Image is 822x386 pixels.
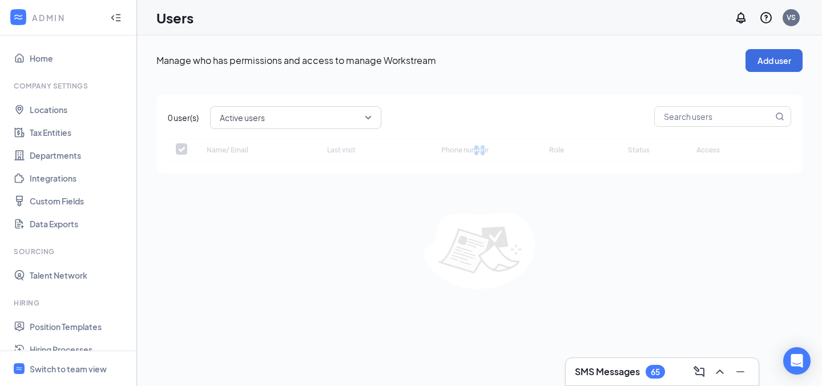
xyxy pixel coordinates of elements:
svg: ChevronUp [713,365,727,379]
span: Active users [220,109,265,126]
div: VS [787,13,796,22]
a: Locations [30,98,127,121]
div: Switch to team view [30,363,107,375]
a: Home [30,47,127,70]
svg: MagnifyingGlass [775,112,784,121]
svg: WorkstreamLogo [15,365,23,372]
svg: ComposeMessage [692,365,706,379]
a: Position Templates [30,315,127,338]
button: ChevronUp [711,363,729,381]
a: Hiring Processes [30,338,127,361]
span: 0 user(s) [168,111,199,124]
a: Tax Entities [30,121,127,144]
a: Talent Network [30,264,127,287]
div: ADMIN [32,12,100,23]
div: 65 [651,367,660,377]
input: Search users [655,107,773,126]
svg: QuestionInfo [759,11,773,25]
button: Minimize [731,363,750,381]
a: Custom Fields [30,190,127,212]
a: Departments [30,144,127,167]
div: Sourcing [14,247,125,256]
p: Manage who has permissions and access to manage Workstream [156,54,746,67]
h3: SMS Messages [575,365,640,378]
a: Integrations [30,167,127,190]
svg: WorkstreamLogo [13,11,24,23]
svg: Minimize [734,365,747,379]
button: Add user [746,49,803,72]
h1: Users [156,8,194,27]
svg: Notifications [734,11,748,25]
div: Open Intercom Messenger [783,347,811,375]
a: Data Exports [30,212,127,235]
div: Company Settings [14,81,125,91]
div: Hiring [14,298,125,308]
button: ComposeMessage [690,363,708,381]
svg: Collapse [110,12,122,23]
